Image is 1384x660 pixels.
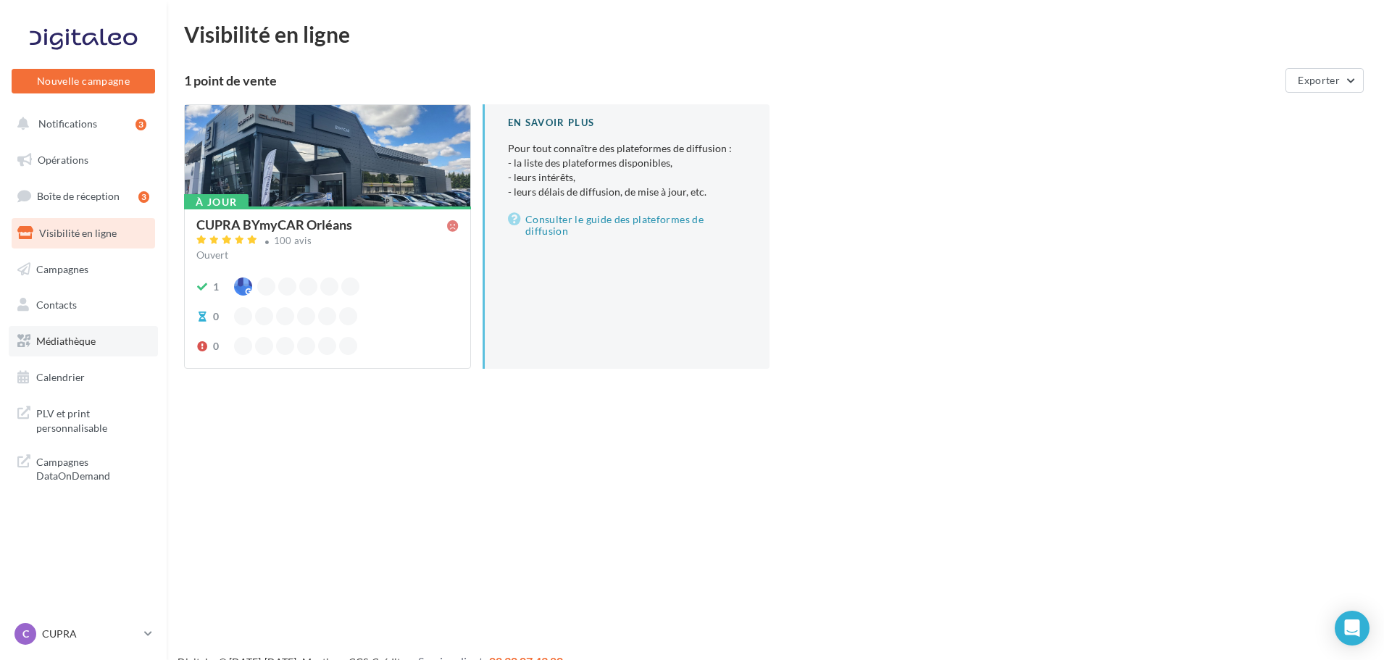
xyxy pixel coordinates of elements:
[37,190,120,202] span: Boîte de réception
[9,180,158,212] a: Boîte de réception3
[38,117,97,130] span: Notifications
[9,145,158,175] a: Opérations
[9,398,158,440] a: PLV et print personnalisable
[12,620,155,648] a: C CUPRA
[508,170,746,185] li: - leurs intérêts,
[9,109,152,139] button: Notifications 3
[138,191,149,203] div: 3
[213,309,219,324] div: 0
[9,326,158,356] a: Médiathèque
[36,371,85,383] span: Calendrier
[508,116,746,130] div: En savoir plus
[36,404,149,435] span: PLV et print personnalisable
[184,74,1280,87] div: 1 point de vente
[36,298,77,311] span: Contacts
[36,335,96,347] span: Médiathèque
[9,254,158,285] a: Campagnes
[39,227,117,239] span: Visibilité en ligne
[136,119,146,130] div: 3
[213,280,219,294] div: 1
[1335,611,1370,646] div: Open Intercom Messenger
[508,185,746,199] li: - leurs délais de diffusion, de mise à jour, etc.
[196,218,352,231] div: CUPRA BYmyCAR Orléans
[9,446,158,489] a: Campagnes DataOnDemand
[184,194,249,210] div: À jour
[196,248,228,261] span: Ouvert
[508,141,746,199] p: Pour tout connaître des plateformes de diffusion :
[9,290,158,320] a: Contacts
[1285,68,1364,93] button: Exporter
[36,262,88,275] span: Campagnes
[9,362,158,393] a: Calendrier
[9,218,158,248] a: Visibilité en ligne
[22,627,29,641] span: C
[36,452,149,483] span: Campagnes DataOnDemand
[42,627,138,641] p: CUPRA
[12,69,155,93] button: Nouvelle campagne
[196,233,459,251] a: 100 avis
[213,339,219,354] div: 0
[184,23,1367,45] div: Visibilité en ligne
[508,211,746,240] a: Consulter le guide des plateformes de diffusion
[38,154,88,166] span: Opérations
[508,156,746,170] li: - la liste des plateformes disponibles,
[274,236,312,246] div: 100 avis
[1298,74,1340,86] span: Exporter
